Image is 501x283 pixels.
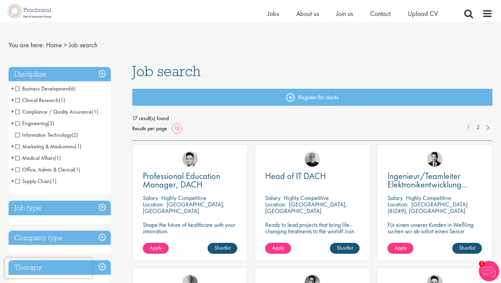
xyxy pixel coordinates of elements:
span: Medical Affairs [15,154,55,162]
span: 17 result(s) found [132,113,493,123]
span: > [64,40,67,49]
p: Ready to lead projects that bring life-changing treatments to the world? Join our client at the f... [265,221,360,254]
span: (1) [92,108,98,115]
span: Clinical Research [15,97,59,104]
a: Professional Education Manager, DACH [143,172,237,189]
span: Business Development [15,85,69,92]
a: Apply [143,243,169,254]
span: Apply [394,244,407,251]
span: Job search [132,62,201,80]
span: Ingenieur/Teamleiter Elektronikentwicklung Aviation (m/w/d) [388,170,468,199]
a: Shortlist [452,243,482,254]
span: You are here: [9,40,44,49]
span: Business Development [15,85,76,92]
span: + [11,164,14,174]
span: (1) [55,154,61,162]
span: Clinical Research [15,97,65,104]
a: 1 [464,123,473,131]
span: Compliance / Quality Assurance [15,108,98,115]
a: Apply [388,243,413,254]
span: Supply Chain [15,178,50,185]
span: Medical Affairs [15,154,61,162]
span: Location: [388,200,408,208]
span: Office, Admin & Clerical [15,166,74,173]
span: + [11,83,14,94]
span: (6) [69,85,76,92]
span: Apply [272,244,284,251]
span: (3) [48,120,54,127]
a: Jobs [268,9,279,18]
iframe: reCAPTCHA [5,258,92,278]
span: Salary [265,194,280,202]
h3: Job type [9,201,111,215]
span: Results per page [132,123,167,134]
p: Shape the future of healthcare with your innovation. [143,221,237,234]
span: + [11,95,14,105]
span: Engineering [15,120,48,127]
span: (1) [75,143,81,150]
p: Highly Competitive [406,194,451,202]
a: breadcrumb link [46,40,62,49]
p: [GEOGRAPHIC_DATA], [GEOGRAPHIC_DATA] [143,200,225,215]
span: Head of IT DACH [265,170,326,182]
span: (1) [74,166,80,173]
span: Job search [69,40,97,49]
a: Shortlist [330,243,360,254]
img: Connor Lynes [182,151,198,167]
a: Shortlist [208,243,237,254]
span: Marketing & Medcomms [15,143,75,150]
span: + [11,118,14,128]
span: + [11,106,14,117]
a: Upload CV [408,9,438,18]
span: (1) [50,178,57,185]
span: Information Technology [15,131,72,138]
span: Salary [143,194,158,202]
a: Head of IT DACH [265,172,360,180]
span: Apply [150,244,162,251]
span: 1 [479,261,485,267]
span: Supply Chain [15,178,57,185]
span: + [11,176,14,186]
span: Salary [388,194,403,202]
h3: Company type [9,231,111,245]
span: (1) [59,97,65,104]
a: 2 [473,123,483,131]
img: Emma Pretorious [305,151,320,167]
span: Engineering [15,120,54,127]
a: Contact [370,9,391,18]
a: Register for alerts [132,89,493,106]
a: Join us [336,9,353,18]
p: Highly Competitive [161,194,207,202]
span: Marketing & Medcomms [15,143,81,150]
span: Location: [143,200,164,208]
span: Compliance / Quality Assurance [15,108,92,115]
a: About us [296,9,319,18]
p: [GEOGRAPHIC_DATA], [GEOGRAPHIC_DATA] [265,200,347,215]
a: Ingenieur/Teamleiter Elektronikentwicklung Aviation (m/w/d) [388,172,482,189]
h3: Discipline [9,67,111,82]
p: Für einen unserer Kunden in Weßling suchen wir ab sofort einen Senior Electronics Engineer Avioni... [388,221,482,247]
img: Chatbot [479,261,499,281]
a: Apply [265,243,291,254]
a: 12 [172,125,182,132]
span: Location: [265,200,286,208]
p: [GEOGRAPHIC_DATA] (81249), [GEOGRAPHIC_DATA] [388,200,468,215]
span: Information Technology [15,131,78,138]
span: Professional Education Manager, DACH [143,170,220,190]
p: Highly Competitive [284,194,329,202]
img: Thomas Wenig [427,151,442,167]
span: + [11,153,14,163]
span: (2) [72,131,78,138]
span: Office, Admin & Clerical [15,166,80,173]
